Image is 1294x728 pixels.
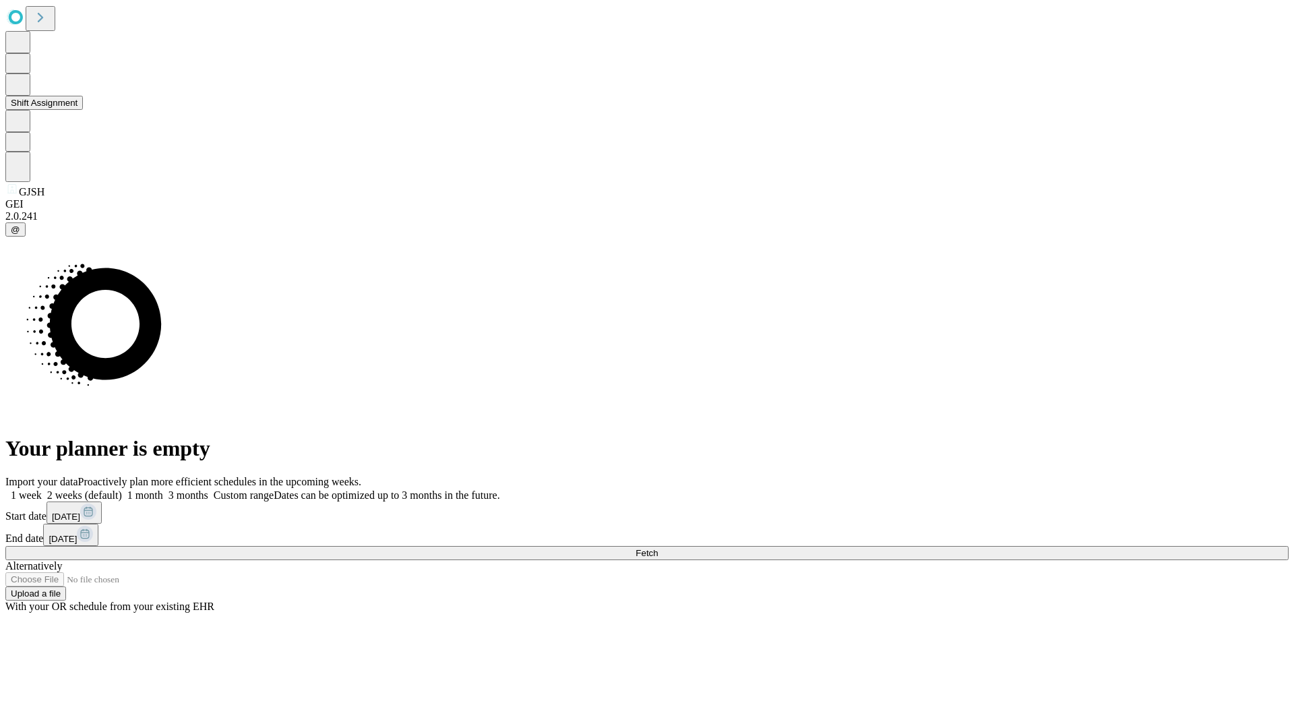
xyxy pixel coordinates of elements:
[5,546,1289,560] button: Fetch
[5,96,83,110] button: Shift Assignment
[214,489,274,501] span: Custom range
[636,548,658,558] span: Fetch
[5,601,214,612] span: With your OR schedule from your existing EHR
[127,489,163,501] span: 1 month
[11,489,42,501] span: 1 week
[168,489,208,501] span: 3 months
[52,512,80,522] span: [DATE]
[19,186,44,198] span: GJSH
[47,489,122,501] span: 2 weeks (default)
[47,502,102,524] button: [DATE]
[5,476,78,487] span: Import your data
[5,502,1289,524] div: Start date
[5,222,26,237] button: @
[43,524,98,546] button: [DATE]
[5,436,1289,461] h1: Your planner is empty
[49,534,77,544] span: [DATE]
[274,489,499,501] span: Dates can be optimized up to 3 months in the future.
[5,524,1289,546] div: End date
[5,198,1289,210] div: GEI
[11,224,20,235] span: @
[78,476,361,487] span: Proactively plan more efficient schedules in the upcoming weeks.
[5,210,1289,222] div: 2.0.241
[5,586,66,601] button: Upload a file
[5,560,62,572] span: Alternatively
